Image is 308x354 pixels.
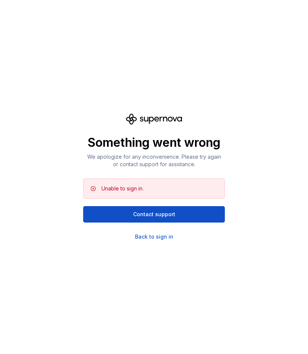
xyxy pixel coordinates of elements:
button: Contact support [83,206,225,223]
a: Back to sign in [135,233,173,240]
div: Unable to sign in. [101,185,144,192]
span: Contact support [133,211,175,218]
p: We apologize for any inconvenience. Please try again or contact support for assistance. [83,153,225,168]
p: Something went wrong [83,135,225,150]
